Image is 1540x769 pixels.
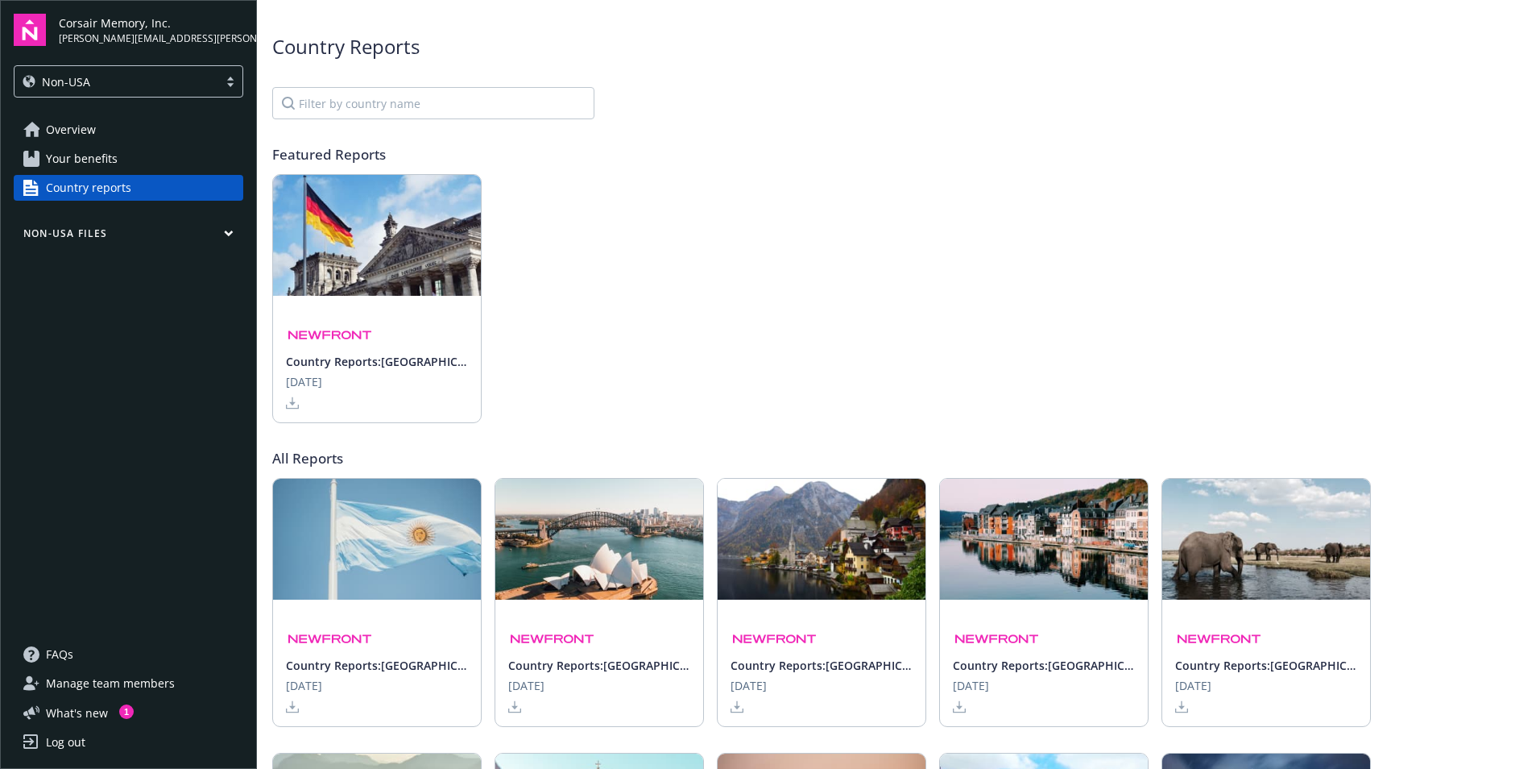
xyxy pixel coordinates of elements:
[59,31,243,46] span: [PERSON_NAME][EMAIL_ADDRESS][PERSON_NAME][DOMAIN_NAME]
[286,353,468,370] span: Country Reports: [GEOGRAPHIC_DATA]
[59,15,243,31] span: Corsair Memory, Inc.
[14,227,243,247] button: Non-USA Files
[272,87,594,119] input: Filter by country name
[14,14,46,46] img: navigator-logo.svg
[940,479,1148,600] img: A picture depicting the country Belgium
[286,327,374,343] img: Newfront Logo
[272,32,1525,61] span: Country Reports
[1162,479,1370,600] img: A picture depicting the country Botswana
[14,117,243,143] a: Overview
[286,373,322,390] span: [DATE]
[46,175,131,201] span: Country reports
[42,73,90,90] span: Non-USA
[14,146,243,172] a: Your benefits
[495,479,703,600] img: A picture depicting the country Australia
[273,479,481,600] img: A picture depicting the country Argentina
[46,117,96,143] span: Overview
[272,449,1525,468] span: All Reports
[718,479,925,600] img: A picture depicting the country Austria
[23,73,210,90] span: Non-USA
[272,145,1525,164] span: Featured Reports
[14,175,243,201] a: Country reports
[59,14,243,46] button: Corsair Memory, Inc.[PERSON_NAME][EMAIL_ADDRESS][PERSON_NAME][DOMAIN_NAME]
[46,146,118,172] span: Your benefits
[273,175,481,296] img: A picture depicting the country Germany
